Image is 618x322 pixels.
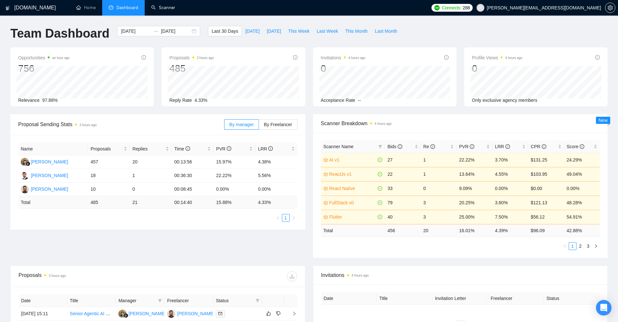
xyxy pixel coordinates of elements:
td: $103.95 [528,167,564,181]
span: info-circle [505,144,510,149]
li: 1 [282,214,290,222]
th: Title [67,294,116,307]
th: Name [18,143,88,155]
td: 21 [130,196,172,209]
td: 0 [421,181,456,196]
td: 4.55% [492,167,528,181]
td: 33 [385,181,420,196]
img: ES [21,158,29,166]
span: Acceptance Rate [321,98,356,103]
span: left [563,244,567,248]
td: 0.00% [492,181,528,196]
div: Open Intercom Messenger [596,300,612,316]
th: Date [18,294,67,307]
li: 3 [584,242,592,250]
span: info-circle [444,55,449,60]
span: info-circle [580,144,584,149]
td: 4.38% [255,155,297,169]
button: Last Month [371,26,401,36]
td: 24.29% [564,153,600,167]
td: 22.22% [213,169,255,183]
td: 3.80% [492,196,528,210]
a: 3 [585,243,592,250]
span: Time [174,146,190,151]
a: AI v1 [329,156,377,163]
time: 3 hours ago [79,123,97,127]
td: 0 [130,183,172,196]
h1: Team Dashboard [10,26,109,41]
td: 7.50% [492,210,528,224]
span: Proposals [91,145,122,152]
time: 4 hours ago [348,56,366,60]
td: 22 [385,167,420,181]
span: This Month [345,28,368,35]
div: 756 [18,62,70,75]
td: 0.00% [213,183,255,196]
button: [DATE] [263,26,285,36]
span: Relevance [18,98,40,103]
span: check-circle [378,186,382,191]
a: searchScanner [151,5,175,10]
img: gigradar-bm.png [26,161,30,166]
span: Proposal Sending Stats [18,120,224,128]
span: Scanner Name [323,144,354,149]
td: 4.39 % [492,224,528,237]
a: Senior Agentic AI Developer [70,311,126,316]
td: 00:08:45 [172,183,213,196]
button: This Month [342,26,371,36]
td: 00:36:30 [172,169,213,183]
div: [PERSON_NAME] [128,310,166,317]
td: 22.22% [456,153,492,167]
li: Next Page [290,214,297,222]
span: Replies [132,145,164,152]
td: Total [18,196,88,209]
span: to [153,29,158,34]
time: 4 hours ago [352,274,369,277]
img: ES [118,310,127,318]
a: ReactJs v1 [329,171,377,178]
a: AA[PERSON_NAME] [167,311,214,316]
td: 5.56% [255,169,297,183]
span: Profile Views [472,54,523,62]
span: filter [256,299,260,303]
span: Only exclusive agency members [472,98,538,103]
td: 54.91% [564,210,600,224]
td: 48.28% [564,196,600,210]
button: setting [605,3,615,13]
td: 25.00% [456,210,492,224]
button: Last 30 Days [208,26,242,36]
div: Proposals [18,271,158,281]
button: Last Week [313,26,342,36]
li: Previous Page [274,214,282,222]
time: 4 hours ago [375,122,392,125]
th: Status [544,292,600,305]
a: 2 [577,243,584,250]
td: 20 [130,155,172,169]
span: crown [323,186,328,191]
span: 288 [463,4,470,11]
td: 20 [421,224,456,237]
td: 16.01 % [456,224,492,237]
span: Last Month [375,28,397,35]
span: Status [216,297,253,304]
li: 2 [576,242,584,250]
span: setting [605,5,615,10]
span: Scanner Breakdown [321,119,600,127]
span: -- [358,98,361,103]
span: filter [377,142,383,151]
div: 0 [321,62,366,75]
img: upwork-logo.png [434,5,440,10]
div: [PERSON_NAME] [31,172,68,179]
td: $121.13 [528,196,564,210]
td: 4.33 % [255,196,297,209]
td: 457 [88,155,130,169]
a: Flutter [329,213,377,221]
button: dislike [274,310,282,317]
span: LRR [258,146,273,151]
td: 15.88 % [213,196,255,209]
span: Score [567,144,584,149]
span: filter [254,296,261,305]
span: download [287,274,297,279]
button: right [290,214,297,222]
a: FM[PERSON_NAME] [21,173,68,178]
